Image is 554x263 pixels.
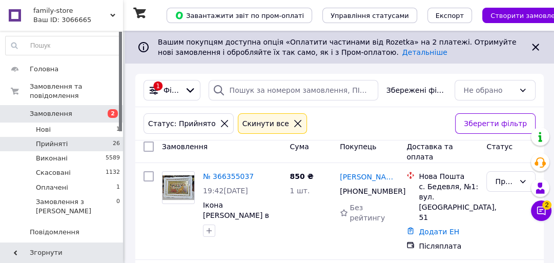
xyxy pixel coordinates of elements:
[33,6,110,15] span: family-store
[30,82,123,100] span: Замовлення та повідомлення
[290,143,309,151] span: Cума
[340,172,398,182] a: [PERSON_NAME]
[36,197,116,216] span: Замовлення з [PERSON_NAME]
[116,197,120,216] span: 0
[36,154,68,163] span: Виконані
[322,8,417,23] button: Управління статусами
[436,12,464,19] span: Експорт
[167,8,312,23] button: Завантажити звіт по пром-оплаті
[158,38,516,56] span: Вашим покупцям доступна опція «Оплатити частинами від Rozetka» на 2 платежі. Отримуйте нові замов...
[464,118,527,129] span: Зберегти фільтр
[162,175,194,200] img: Фото товару
[419,228,459,236] a: Додати ЕН
[106,154,120,163] span: 5589
[542,200,551,210] span: 2
[116,183,120,192] span: 1
[463,85,515,96] div: Не обрано
[290,172,313,180] span: 850 ₴
[113,139,120,149] span: 26
[203,172,254,180] a: № 366355037
[30,65,58,74] span: Головна
[290,187,310,195] span: 1 шт.
[386,85,447,95] span: Збережені фільтри:
[419,241,478,251] div: Післяплата
[240,118,291,129] div: Cкинути все
[406,143,453,161] span: Доставка та оплата
[30,109,72,118] span: Замовлення
[36,125,51,134] span: Нові
[108,109,118,118] span: 2
[338,184,392,198] div: [PHONE_NUMBER]
[455,113,536,134] button: Зберегти фільтр
[531,200,551,221] button: Чат з покупцем2
[486,143,512,151] span: Статус
[163,85,180,95] span: Фільтри
[146,118,218,129] div: Статус: Прийнято
[340,143,376,151] span: Покупець
[203,187,248,195] span: 19:42[DATE]
[33,15,123,25] div: Ваш ID: 3066665
[162,143,208,151] span: Замовлення
[106,168,120,177] span: 1132
[427,8,473,23] button: Експорт
[402,48,447,56] a: Детальніше
[162,171,195,204] a: Фото товару
[350,204,385,222] span: Без рейтингу
[495,176,515,187] div: Прийнято
[419,181,478,222] div: с. Бедевля, №1: вул. [GEOGRAPHIC_DATA], 51
[30,228,79,237] span: Повідомлення
[36,139,68,149] span: Прийняті
[419,171,478,181] div: Нова Пошта
[36,183,68,192] span: Оплачені
[331,12,409,19] span: Управління статусами
[209,80,378,100] input: Пошук за номером замовлення, ПІБ покупця, номером телефону, Email, номером накладної
[36,168,71,177] span: Скасовані
[6,36,120,55] input: Пошук
[175,11,304,20] span: Завантажити звіт по пром-оплаті
[116,125,120,134] span: 1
